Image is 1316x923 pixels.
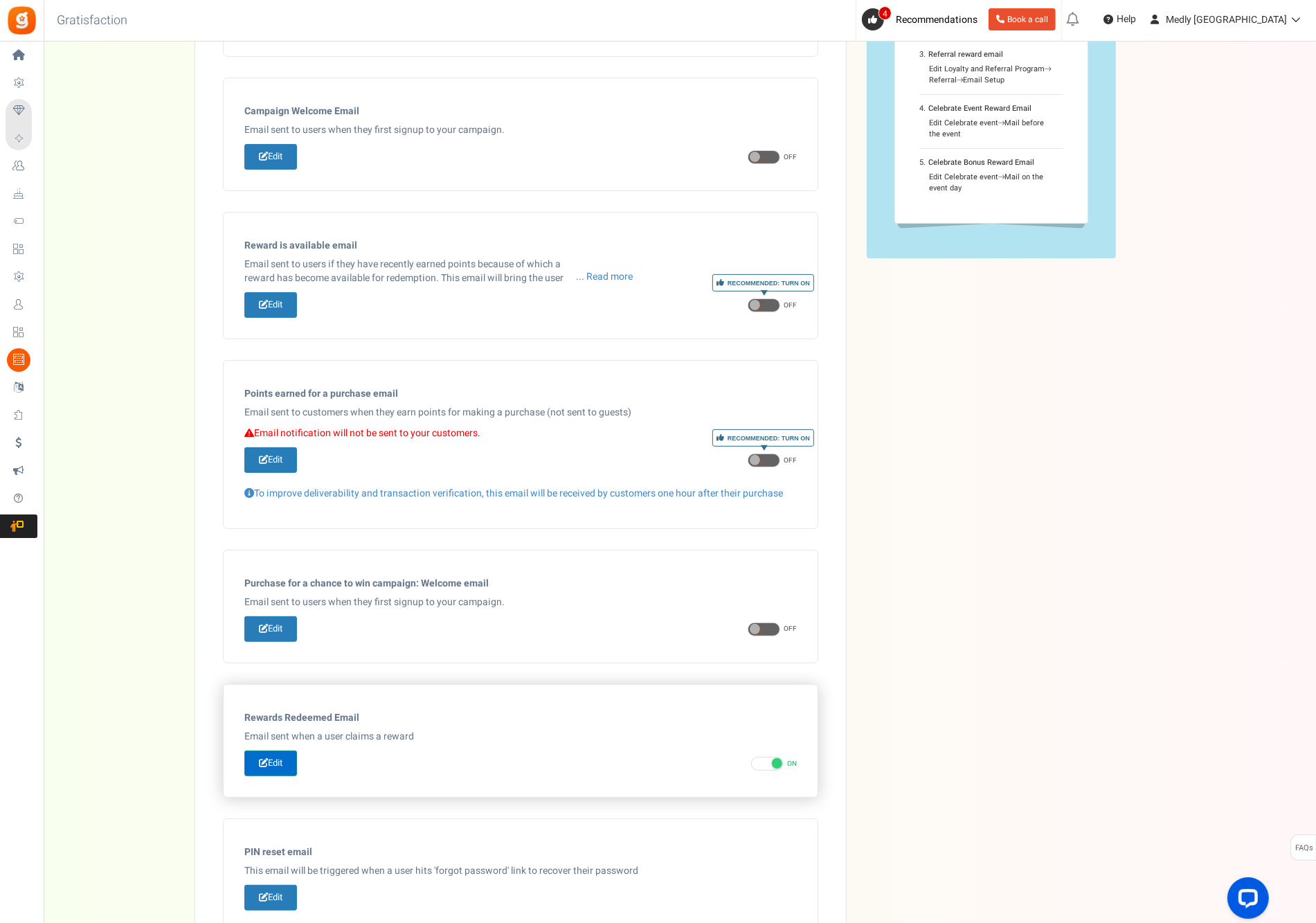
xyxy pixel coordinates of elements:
[244,426,480,440] span: Email notification will not be sent to your customers.
[244,847,797,857] h5: PIN reset email
[244,447,297,473] a: Edit
[244,480,797,501] p: To improve deliverability and transaction verification, this email will be received by customers ...
[928,156,1034,168] b: Celebrate Bonus Reward Email
[1113,12,1136,26] span: Help
[244,388,797,399] h5: Points earned for a purchase email
[928,48,1003,60] b: Referral reward email
[244,730,797,744] p: Email sent when a user claims a reward
[42,7,143,35] h3: Gratisfaction
[244,123,797,137] p: Email sent to users when they first signup to your campaign.
[576,270,633,284] span: ... Read more
[244,885,297,911] a: Edit
[862,8,983,30] a: 4 Recommendations
[929,64,1054,85] div: Edit Loyalty and Referral Program Referral Email Setup
[928,102,1031,114] b: Celebrate Event Reward Email
[784,456,797,465] span: OFF
[244,595,797,609] p: Email sent to users when they first signup to your campaign.
[784,301,797,310] span: OFF
[1295,835,1313,861] span: FAQs
[929,118,1054,139] div: Edit Celebrate event Mail before the event
[6,5,37,36] img: Gratisfaction
[1098,8,1142,30] a: Help
[244,292,297,318] a: Edit
[989,8,1056,30] a: Book a call
[244,751,297,776] a: Edit
[787,759,797,769] span: ON
[244,713,797,723] h5: Rewards Redeemed Email
[1166,12,1287,27] span: Medly [GEOGRAPHIC_DATA]
[784,625,797,634] span: OFF
[878,6,892,20] span: 4
[244,258,633,285] p: Email sent to users if they have recently earned points because of which a reward has become avai...
[244,240,797,251] h5: Reward is available email
[244,106,797,116] h5: Campaign Welcome Email
[244,578,797,589] h5: Purchase for a chance to win campaign: Welcome email
[896,12,977,27] span: Recommendations
[244,406,797,420] p: Email sent to customers when they earn points for making a purchase (not sent to guests)
[244,616,297,642] a: Edit
[244,144,297,170] a: Edit
[784,152,797,162] span: OFF
[244,864,797,878] p: This email will be triggered when a user hits 'forgot password' link to recover their password
[929,172,1054,193] div: Edit Celebrate event Mail on the event day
